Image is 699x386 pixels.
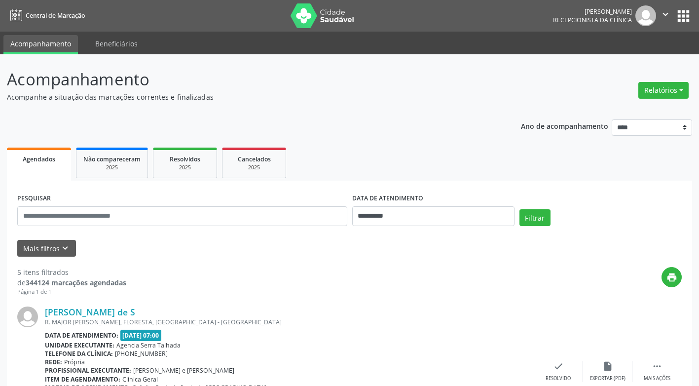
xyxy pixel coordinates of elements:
[644,375,670,382] div: Mais ações
[45,358,62,366] b: Rede:
[3,35,78,54] a: Acompanhamento
[352,191,423,206] label: DATA DE ATENDIMENTO
[160,164,210,171] div: 2025
[238,155,271,163] span: Cancelados
[635,5,656,26] img: img
[521,119,608,132] p: Ano de acompanhamento
[666,272,677,283] i: print
[17,307,38,327] img: img
[115,349,168,358] span: [PHONE_NUMBER]
[45,318,534,326] div: R. MAJOR [PERSON_NAME], FLORESTA, [GEOGRAPHIC_DATA] - [GEOGRAPHIC_DATA]
[45,366,131,375] b: Profissional executante:
[17,267,126,277] div: 5 itens filtrados
[120,330,162,341] span: [DATE] 07:00
[116,341,181,349] span: Agencia Serra Talhada
[122,375,158,384] span: Clinica Geral
[553,7,632,16] div: [PERSON_NAME]
[17,191,51,206] label: PESQUISAR
[638,82,689,99] button: Relatórios
[7,7,85,24] a: Central de Marcação
[45,375,120,384] b: Item de agendamento:
[660,9,671,20] i: 
[26,278,126,287] strong: 344124 marcações agendadas
[17,240,76,257] button: Mais filtroskeyboard_arrow_down
[7,67,486,92] p: Acompanhamento
[23,155,55,163] span: Agendados
[83,155,141,163] span: Não compareceram
[26,11,85,20] span: Central de Marcação
[553,361,564,372] i: check
[88,35,145,52] a: Beneficiários
[662,267,682,287] button: print
[675,7,692,25] button: apps
[17,277,126,288] div: de
[602,361,613,372] i: insert_drive_file
[45,307,135,317] a: [PERSON_NAME] de S
[45,341,114,349] b: Unidade executante:
[546,375,571,382] div: Resolvido
[45,331,118,340] b: Data de atendimento:
[519,209,551,226] button: Filtrar
[656,5,675,26] button: 
[652,361,662,372] i: 
[590,375,625,382] div: Exportar (PDF)
[7,92,486,102] p: Acompanhe a situação das marcações correntes e finalizadas
[170,155,200,163] span: Resolvidos
[45,349,113,358] b: Telefone da clínica:
[229,164,279,171] div: 2025
[64,358,85,366] span: Própria
[60,243,71,254] i: keyboard_arrow_down
[553,16,632,24] span: Recepcionista da clínica
[83,164,141,171] div: 2025
[133,366,234,375] span: [PERSON_NAME] e [PERSON_NAME]
[17,288,126,296] div: Página 1 de 1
